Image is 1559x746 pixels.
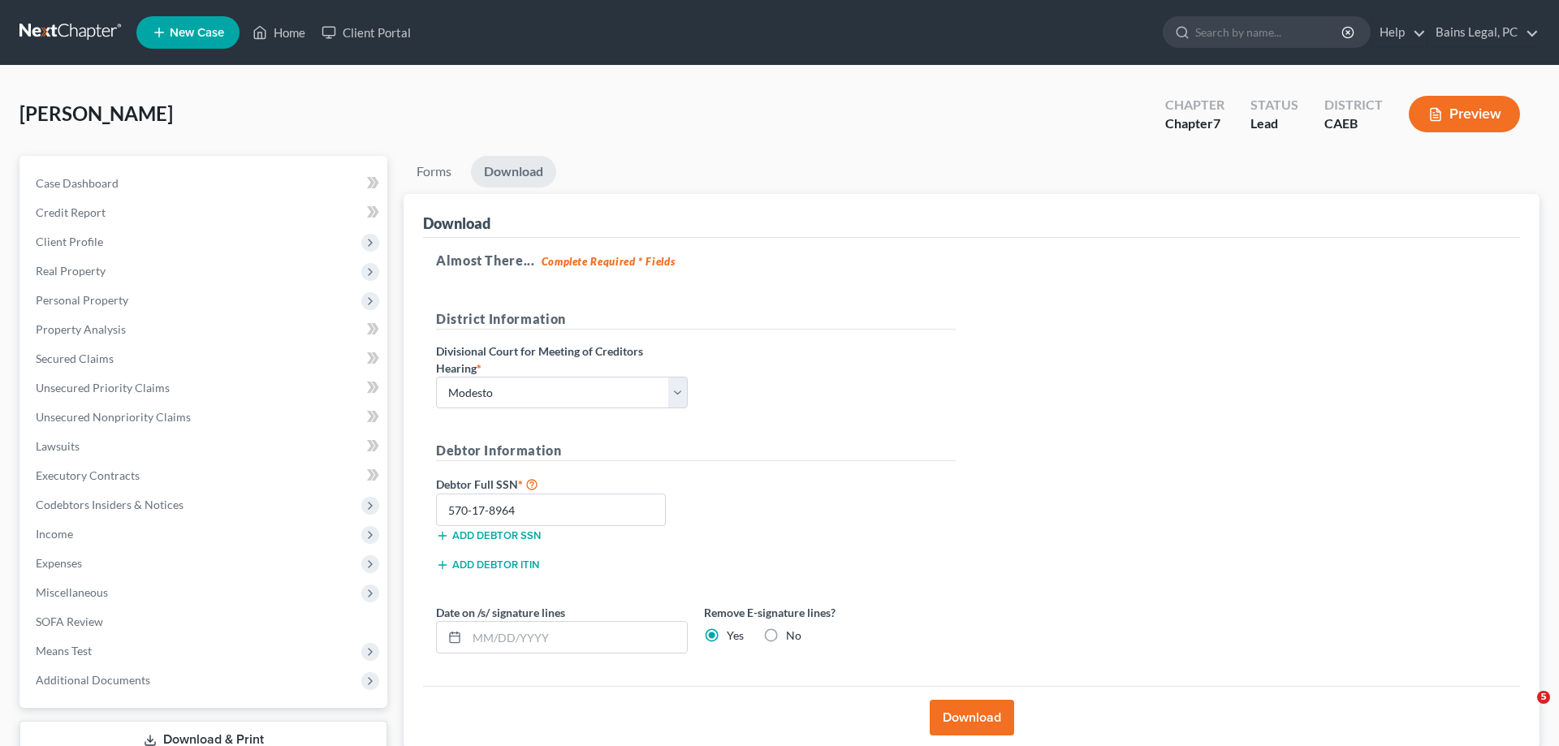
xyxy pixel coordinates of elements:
div: Chapter [1165,96,1224,114]
a: Unsecured Nonpriority Claims [23,403,387,432]
a: Secured Claims [23,344,387,373]
span: Credit Report [36,205,106,219]
span: Client Profile [36,235,103,248]
label: Date on /s/ signature lines [436,604,565,621]
span: Miscellaneous [36,585,108,599]
a: Property Analysis [23,315,387,344]
span: Unsecured Nonpriority Claims [36,410,191,424]
div: Status [1250,96,1298,114]
a: Client Portal [313,18,419,47]
div: CAEB [1324,114,1383,133]
a: Lawsuits [23,432,387,461]
span: Unsecured Priority Claims [36,381,170,395]
a: Download [471,156,556,188]
span: Personal Property [36,293,128,307]
div: Download [423,213,490,233]
span: SOFA Review [36,614,103,628]
span: Additional Documents [36,673,150,687]
span: Expenses [36,556,82,570]
label: No [786,627,801,644]
span: 5 [1537,691,1550,704]
a: Forms [404,156,464,188]
label: Debtor Full SSN [428,474,696,494]
button: Download [930,700,1014,735]
div: District [1324,96,1383,114]
input: Search by name... [1195,17,1344,47]
span: Codebtors Insiders & Notices [36,498,184,511]
label: Yes [727,627,744,644]
a: Credit Report [23,198,387,227]
span: 7 [1213,115,1220,131]
a: Bains Legal, PC [1427,18,1539,47]
div: Chapter [1165,114,1224,133]
button: Add debtor ITIN [436,558,539,571]
input: XXX-XX-XXXX [436,494,666,526]
label: Remove E-signature lines? [704,604,956,621]
strong: Complete Required * Fields [542,255,676,268]
span: Lawsuits [36,439,80,453]
a: Unsecured Priority Claims [23,373,387,403]
a: Home [244,18,313,47]
iframe: Intercom live chat [1504,691,1543,730]
span: Income [36,527,73,541]
div: Lead [1250,114,1298,133]
a: Case Dashboard [23,169,387,198]
span: Means Test [36,644,92,658]
input: MM/DD/YYYY [467,622,687,653]
span: Property Analysis [36,322,126,336]
span: New Case [170,27,224,39]
span: Case Dashboard [36,176,119,190]
h5: Almost There... [436,251,1507,270]
span: Real Property [36,264,106,278]
span: [PERSON_NAME] [19,101,173,125]
a: SOFA Review [23,607,387,636]
label: Divisional Court for Meeting of Creditors Hearing [436,343,688,377]
button: Preview [1409,96,1520,132]
h5: District Information [436,309,956,330]
h5: Debtor Information [436,441,956,461]
span: Executory Contracts [36,468,140,482]
button: Add debtor SSN [436,529,541,542]
a: Help [1371,18,1426,47]
span: Secured Claims [36,351,114,365]
a: Executory Contracts [23,461,387,490]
